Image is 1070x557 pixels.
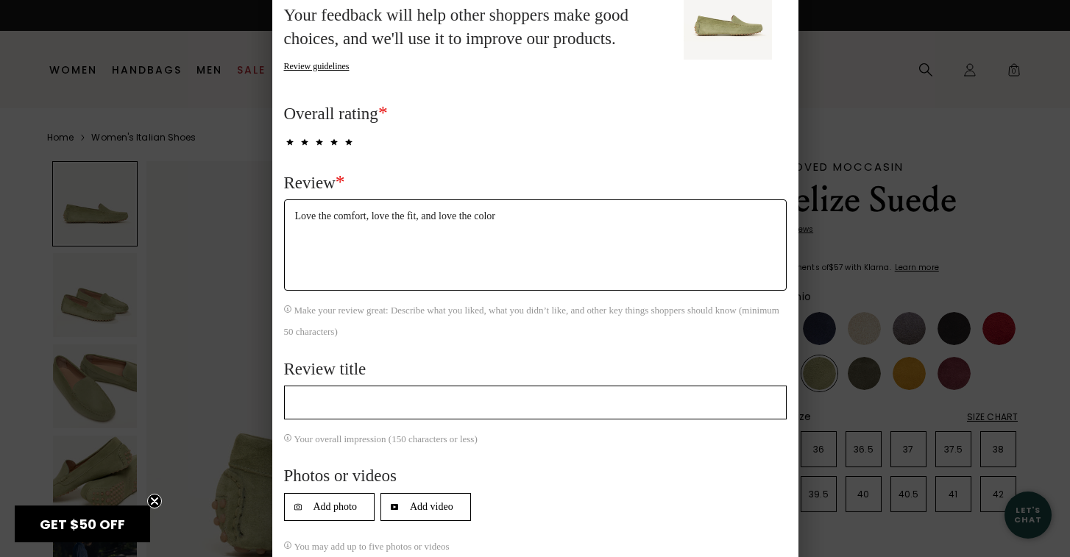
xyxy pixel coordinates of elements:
[15,505,150,542] div: GET $50 OFFClose teaser
[147,494,162,508] button: Close teaser
[284,466,397,485] span: Photos or videos
[284,493,375,521] button: Add photo
[410,502,453,512] span: Add video
[284,104,378,123] span: Overall rating
[284,360,366,378] span: Review title
[284,174,336,192] span: Review
[294,433,478,444] span: Your overall impression (150 characters or less)
[313,502,358,512] span: Add photo
[284,61,350,73] button: Review guidelines
[380,493,471,521] button: Add video
[294,541,450,552] span: You may add up to five photos or videos
[284,305,779,337] span: Make your review great: Describe what you liked, what you didn’t like, and other key things shopp...
[40,515,125,533] span: GET $50 OFF
[284,4,663,51] p: Your feedback will help other shoppers make good choices, and we'll use it to improve our products.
